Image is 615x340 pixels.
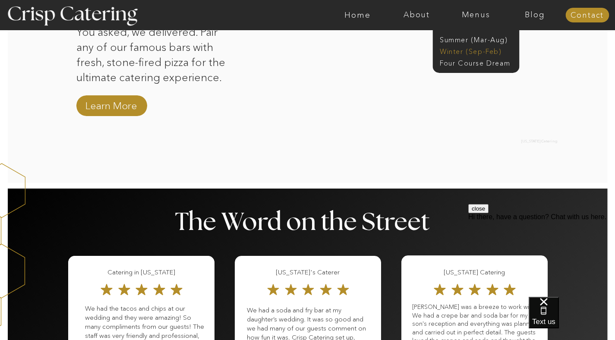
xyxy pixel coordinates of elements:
iframe: podium webchat widget prompt [468,204,615,308]
a: Summer (Mar-Aug) [440,35,517,43]
a: Blog [505,11,565,19]
iframe: podium webchat widget bubble [529,297,615,340]
h3: Catering in [US_STATE] [81,268,202,277]
a: About [387,11,446,19]
h2: [US_STATE] Catering [521,139,589,147]
a: Four Course Dream [440,58,517,66]
a: Menus [446,11,505,19]
p: You asked, we delivered. Pair any of our famous bars with fresh, stone-fired pizza for the ultima... [76,25,227,86]
a: Winter (Sep-Feb) [440,47,511,55]
a: Home [328,11,387,19]
h3: [US_STATE] Catering [414,268,535,277]
p: The Word on the Street [175,210,441,236]
a: Learn More [82,99,140,114]
a: Contact [565,11,609,20]
h3: [US_STATE]'s Caterer [248,268,368,277]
